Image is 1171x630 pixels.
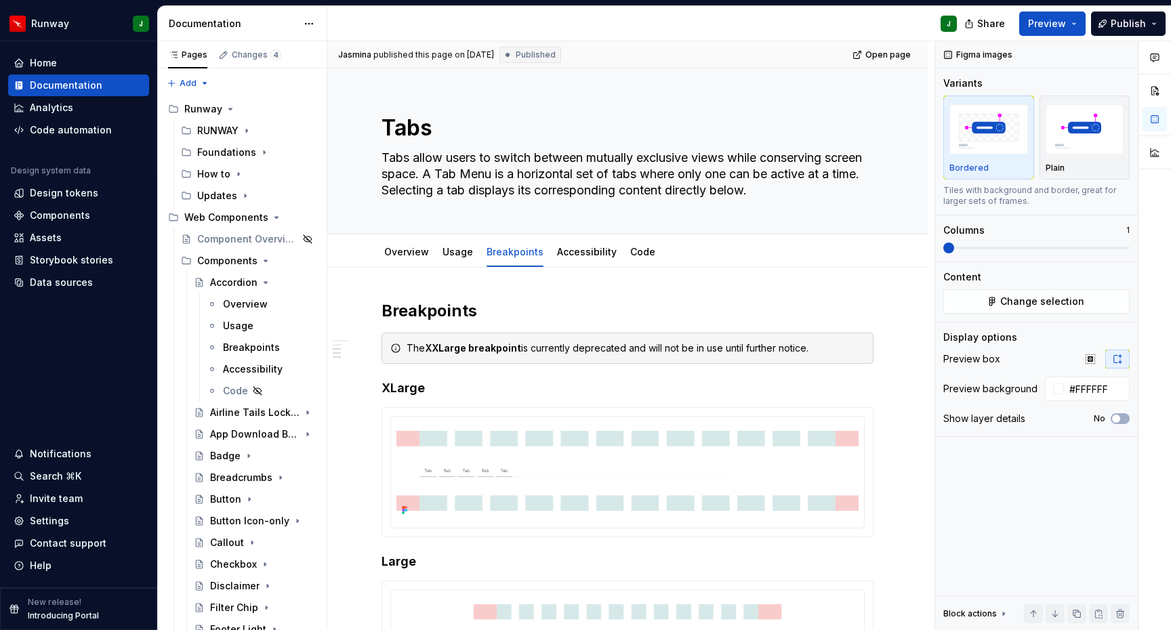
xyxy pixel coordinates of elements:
[163,207,321,228] div: Web Components
[201,380,321,402] a: Code
[210,492,241,506] div: Button
[977,17,1005,30] span: Share
[943,352,1000,366] div: Preview box
[180,78,197,89] span: Add
[210,601,258,614] div: Filter Chip
[487,246,543,257] a: Breakpoints
[210,427,300,441] div: App Download Button
[865,49,911,60] span: Open page
[184,211,268,224] div: Web Components
[8,488,149,509] a: Invite team
[188,402,321,423] a: Airline Tails Lockup
[8,465,149,487] button: Search ⌘K
[201,358,321,380] a: Accessibility
[1064,377,1130,401] input: Auto
[8,272,149,293] a: Data sources
[210,406,300,419] div: Airline Tails Lockup
[11,165,91,176] div: Design system data
[176,228,321,250] a: Component Overview
[188,488,321,510] a: Button
[382,300,874,322] h2: Breakpoints
[223,297,268,311] div: Overview
[28,597,81,608] p: New release!
[382,553,874,570] h4: Large
[30,469,81,483] div: Search ⌘K
[338,49,371,60] span: Jasmina
[223,384,248,398] div: Code
[943,331,1017,344] div: Display options
[8,75,149,96] a: Documentation
[223,362,283,376] div: Accessibility
[516,49,556,60] span: Published
[8,227,149,249] a: Assets
[210,514,289,528] div: Button Icon-only
[443,246,473,257] a: Usage
[197,124,239,138] div: RUNWAY
[197,189,237,203] div: Updates
[1111,17,1146,30] span: Publish
[188,272,321,293] a: Accordion
[384,246,429,257] a: Overview
[425,342,521,354] strong: XXLarge breakpoint
[188,467,321,488] a: Breadcrumbs
[8,532,149,554] button: Contact support
[943,224,985,237] div: Columns
[625,237,661,266] div: Code
[30,56,57,70] div: Home
[382,380,874,396] h4: XLarge
[210,471,272,484] div: Breadcrumbs
[30,186,98,200] div: Design tokens
[8,52,149,74] a: Home
[176,142,321,163] div: Foundations
[1019,12,1086,36] button: Preview
[188,445,321,467] a: Badge
[176,163,321,185] div: How to
[197,254,258,268] div: Components
[270,49,281,60] span: 4
[176,120,321,142] div: RUNWAY
[30,101,73,114] div: Analytics
[210,449,241,463] div: Badge
[949,163,989,173] p: Bordered
[848,45,917,64] a: Open page
[437,237,478,266] div: Usage
[1040,96,1130,180] button: placeholderPlain
[379,147,871,201] textarea: Tabs allow users to switch between mutually exclusive views while conserving screen space. A Tab ...
[1046,104,1124,154] img: placeholder
[223,319,253,333] div: Usage
[943,96,1034,180] button: placeholderBordered
[8,97,149,119] a: Analytics
[31,17,69,30] div: Runway
[373,49,494,60] div: published this page on [DATE]
[210,579,260,593] div: Disclaimer
[1028,17,1066,30] span: Preview
[188,575,321,597] a: Disclaimer
[958,12,1014,36] button: Share
[30,447,91,461] div: Notifications
[197,146,256,159] div: Foundations
[943,412,1025,425] div: Show layer details
[1094,413,1105,424] label: No
[1126,225,1130,236] p: 1
[188,510,321,532] a: Button Icon-only
[163,98,321,120] div: Runway
[557,246,617,257] a: Accessibility
[30,559,52,572] div: Help
[8,119,149,141] a: Code automation
[8,555,149,576] button: Help
[188,597,321,618] a: Filter Chip
[188,553,321,575] a: Checkbox
[943,382,1038,396] div: Preview background
[197,167,230,181] div: How to
[210,558,257,571] div: Checkbox
[30,276,93,289] div: Data sources
[176,185,321,207] div: Updates
[30,492,83,505] div: Invite team
[223,341,280,354] div: Breakpoints
[9,16,26,32] img: 6b187050-a3ed-48aa-8485-808e17fcee26.png
[8,510,149,532] a: Settings
[947,18,951,29] div: J
[197,232,298,246] div: Component Overview
[169,17,297,30] div: Documentation
[943,604,1009,623] div: Block actions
